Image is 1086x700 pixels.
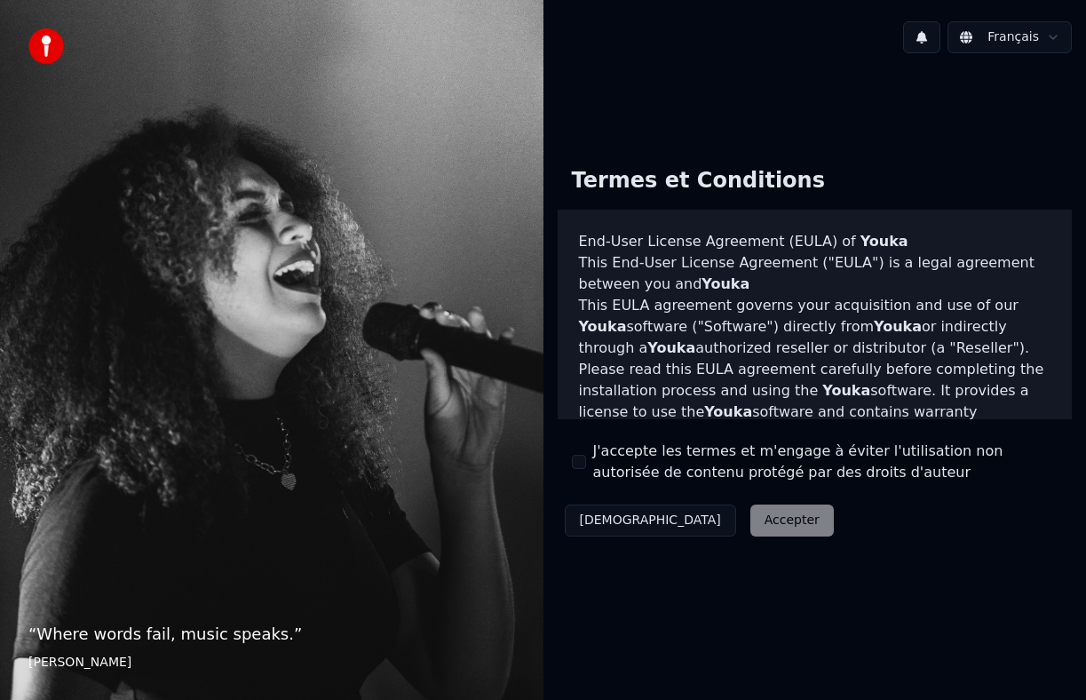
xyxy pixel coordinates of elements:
[579,252,1051,295] p: This End-User License Agreement ("EULA") is a legal agreement between you and
[860,233,908,250] span: Youka
[28,28,64,64] img: youka
[702,275,749,292] span: Youka
[558,153,839,210] div: Termes et Conditions
[28,622,515,647] p: “ Where words fail, music speaks. ”
[579,359,1051,444] p: Please read this EULA agreement carefully before completing the installation process and using th...
[874,318,922,335] span: Youka
[565,505,736,537] button: [DEMOGRAPHIC_DATA]
[593,441,1058,483] label: J'accepte les termes et m'engage à éviter l'utilisation non autorisée de contenu protégé par des ...
[579,295,1051,359] p: This EULA agreement governs your acquisition and use of our software ("Software") directly from o...
[28,654,515,672] footer: [PERSON_NAME]
[647,339,695,356] span: Youka
[579,231,1051,252] h3: End-User License Agreement (EULA) of
[704,403,752,420] span: Youka
[822,382,870,399] span: Youka
[579,318,627,335] span: Youka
